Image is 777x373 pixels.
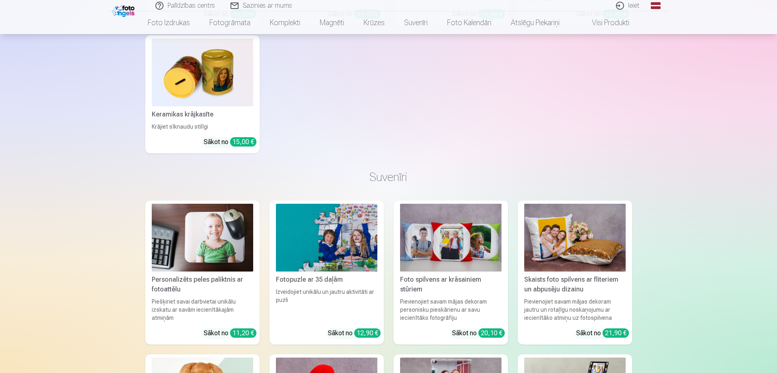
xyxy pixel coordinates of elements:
[310,11,354,34] a: Magnēti
[149,123,256,131] div: Krājiet sīknaudu stilīgi
[501,11,569,34] a: Atslēgu piekariņi
[145,201,260,345] a: Personalizēts peles paliktnis ar fotoattēluPersonalizēts peles paliktnis ar fotoattēluPiešķiriet ...
[452,328,505,338] div: Sākot no
[152,170,626,184] h3: Suvenīri
[138,11,200,34] a: Foto izdrukas
[576,328,629,338] div: Sākot no
[603,328,629,338] div: 21,90 €
[149,275,256,294] div: Personalizēts peles paliktnis ar fotoattēlu
[152,204,253,272] img: Personalizēts peles paliktnis ar fotoattēlu
[328,328,381,338] div: Sākot no
[269,201,384,345] a: Fotopuzle ar 35 daļāmFotopuzle ar 35 daļāmIzveidojiet unikālu un jautru aktivitāti ar puzliSākot ...
[149,298,256,322] div: Piešķiriet savai darbvietai unikālu izskatu ar savām iecienītākajām atmiņām
[273,288,381,322] div: Izveidojiet unikālu un jautru aktivitāti ar puzli
[149,110,256,119] div: Keramikas krājkasīte
[230,328,256,338] div: 11,20 €
[230,137,256,147] div: 15,00 €
[394,11,437,34] a: Suvenīri
[521,298,629,322] div: Pievienojiet savam mājas dekoram jautru un rotaļīgu noskaņojumu ar iecienītāko atmiņu uz fotospil...
[145,35,260,153] a: Keramikas krājkasīteKeramikas krājkasīteKrājiet sīknaudu stilīgiSākot no 15,00 €
[400,204,501,272] img: Foto spilvens ar krāsainiem stūriem
[518,201,632,345] a: Skaists foto spilvens ar fliteriem un abpusēju dizainuSkaists foto spilvens ar fliteriem un abpus...
[260,11,310,34] a: Komplekti
[521,275,629,294] div: Skaists foto spilvens ar fliteriem un abpusēju dizainu
[437,11,501,34] a: Foto kalendāri
[354,11,394,34] a: Krūzes
[276,204,377,272] img: Fotopuzle ar 35 daļām
[152,39,253,106] img: Keramikas krājkasīte
[354,328,381,338] div: 12,90 €
[524,204,626,272] img: Skaists foto spilvens ar fliteriem un abpusēju dizainu
[394,201,508,345] a: Foto spilvens ar krāsainiem stūriemFoto spilvens ar krāsainiem stūriemPievienojiet savam mājas de...
[200,11,260,34] a: Fotogrāmata
[112,3,137,17] img: /fa1
[397,275,505,294] div: Foto spilvens ar krāsainiem stūriem
[397,298,505,322] div: Pievienojiet savam mājas dekoram personisku pieskārienu ar savu iecienītāko fotogrāfiju
[273,275,381,285] div: Fotopuzle ar 35 daļām
[204,328,256,338] div: Sākot no
[204,137,256,147] div: Sākot no
[478,328,505,338] div: 20,10 €
[569,11,639,34] a: Visi produkti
